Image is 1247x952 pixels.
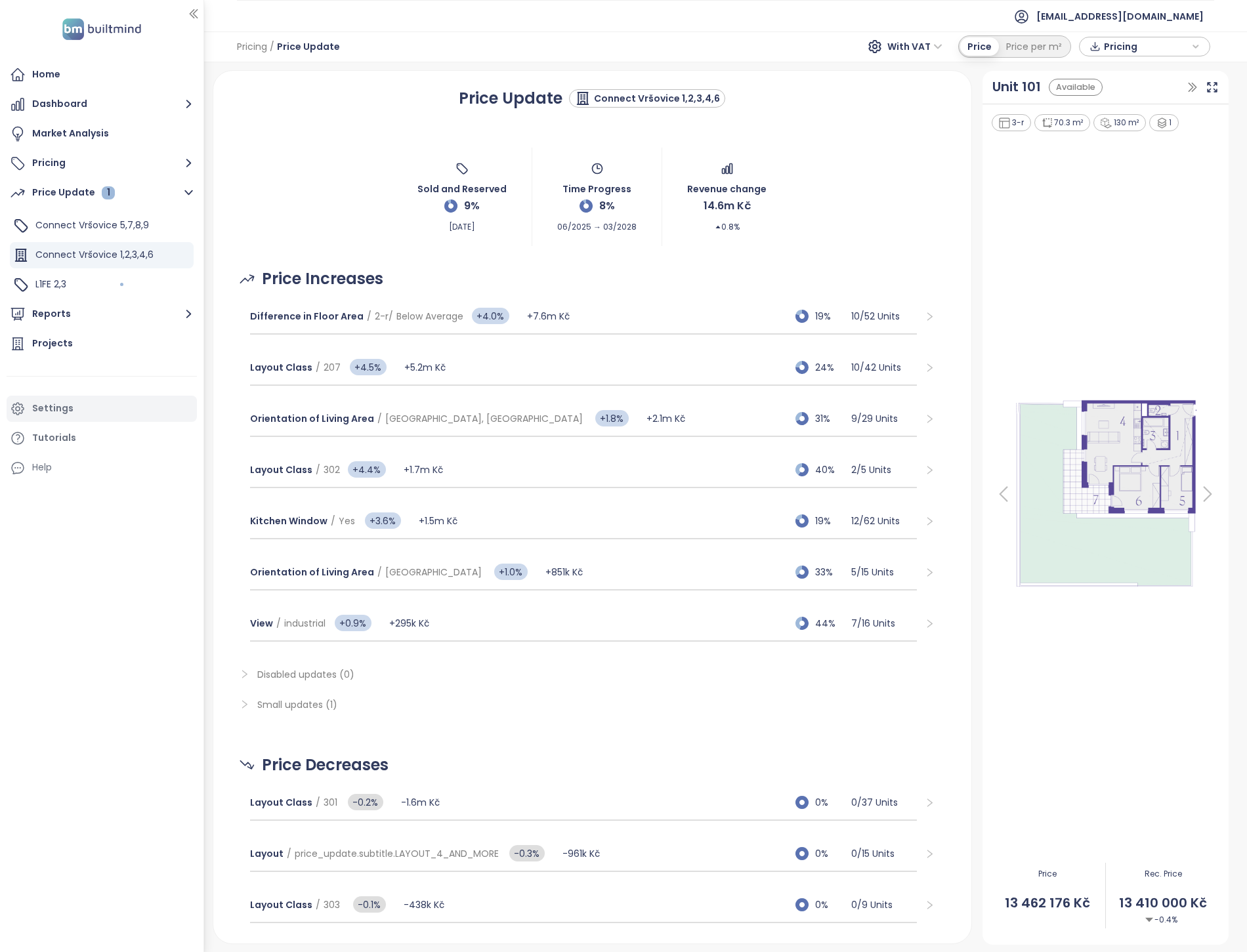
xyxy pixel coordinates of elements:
[925,465,935,475] span: right
[389,310,393,323] span: /
[284,617,326,630] span: industrial
[527,310,570,323] span: +7.6m Kč
[990,868,1105,880] span: Price
[316,898,320,911] span: /
[815,360,844,375] span: 24%
[250,412,374,425] span: Orientation of Living Area
[459,87,562,110] h1: Price Update
[10,272,194,298] div: L1FE 2,3
[295,847,499,860] span: price_update.subtitle.LAYOUT_4_AND_MORE
[851,846,917,861] p: 0 / 15 Units
[815,565,844,579] span: 33%
[815,898,844,912] span: 0%
[545,566,583,579] span: +851k Kč
[385,412,583,425] span: [GEOGRAPHIC_DATA], [GEOGRAPHIC_DATA]
[377,566,382,579] span: /
[348,461,386,478] span: +4.4%
[262,266,383,291] span: Price Increases
[58,16,145,43] img: logo
[32,66,60,83] div: Home
[240,669,249,679] span: right
[237,35,267,58] span: Pricing
[851,616,917,631] p: 7 / 16 Units
[389,617,429,630] span: +295k Kč
[35,248,154,261] span: Connect Vršovice 1,2,3,4,6
[250,796,312,809] span: Layout Class
[704,197,751,214] span: 14.6m Kč
[1036,1,1204,32] span: [EMAIL_ADDRESS][DOMAIN_NAME]
[925,568,935,577] span: right
[324,898,340,911] span: 303
[815,616,844,631] span: 44%
[348,794,383,810] span: -0.2%
[7,180,197,206] button: Price Update 1
[925,900,935,910] span: right
[1093,114,1146,132] div: 130 m²
[1104,37,1189,56] span: Pricing
[599,197,615,214] span: 8%
[7,121,197,147] a: Market Analysis
[992,77,1041,97] div: Unit 101
[7,91,197,117] button: Dashboard
[595,410,629,426] span: +1.8%
[270,35,274,58] span: /
[925,619,935,629] span: right
[350,359,387,375] span: +4.5%
[257,698,337,711] span: Small updates (1)
[35,278,66,291] span: L1FE 2,3
[1000,396,1211,592] img: Floor plan
[815,411,844,426] span: 31%
[925,516,935,526] span: right
[419,514,457,528] span: +1.5m Kč
[10,242,194,268] div: Connect Vršovice 1,2,3,4,6
[10,213,194,239] div: Connect Vršovice 5,7,8,9
[7,396,197,422] a: Settings
[316,463,320,476] span: /
[494,564,528,580] span: +1.0%
[404,361,446,374] span: +5.2m Kč
[687,175,767,196] span: Revenue change
[35,218,149,232] span: Connect Vršovice 5,7,8,9
[7,150,197,176] button: Pricing
[7,331,197,357] a: Projects
[385,566,482,579] span: [GEOGRAPHIC_DATA]
[262,753,389,777] span: Price Decreases
[331,514,335,528] span: /
[851,795,917,810] p: 0 / 37 Units
[1034,114,1091,132] div: 70.3 m²
[851,309,917,323] p: 10 / 52 Units
[316,796,320,809] span: /
[851,411,917,426] p: 9 / 29 Units
[815,309,844,323] span: 19%
[102,186,115,199] div: 1
[250,310,364,323] span: Difference in Floor Area
[557,215,637,234] span: 06/2025 → 03/2028
[562,175,631,196] span: Time Progress
[1149,114,1179,132] div: 1
[401,796,440,809] span: -1.6m Kč
[375,310,389,323] span: 2-r
[925,414,935,424] span: right
[1145,914,1177,926] span: -0.4%
[1086,37,1203,56] div: button
[1106,868,1221,880] span: Rec. Price
[887,37,942,56] span: With VAT
[316,361,320,374] span: /
[999,37,1069,56] div: Price per m²
[815,463,844,477] span: 40%
[250,898,312,911] span: Layout Class
[250,361,312,374] span: Layout Class
[324,796,337,809] span: 301
[404,898,444,911] span: -438k Kč
[32,400,74,417] div: Settings
[339,514,355,528] span: Yes
[335,615,371,631] span: +0.9%
[509,845,545,861] span: -0.3%
[353,896,386,913] span: -0.1%
[287,847,291,860] span: /
[7,425,197,451] a: Tutorials
[32,335,73,352] div: Projects
[32,184,115,201] div: Price Update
